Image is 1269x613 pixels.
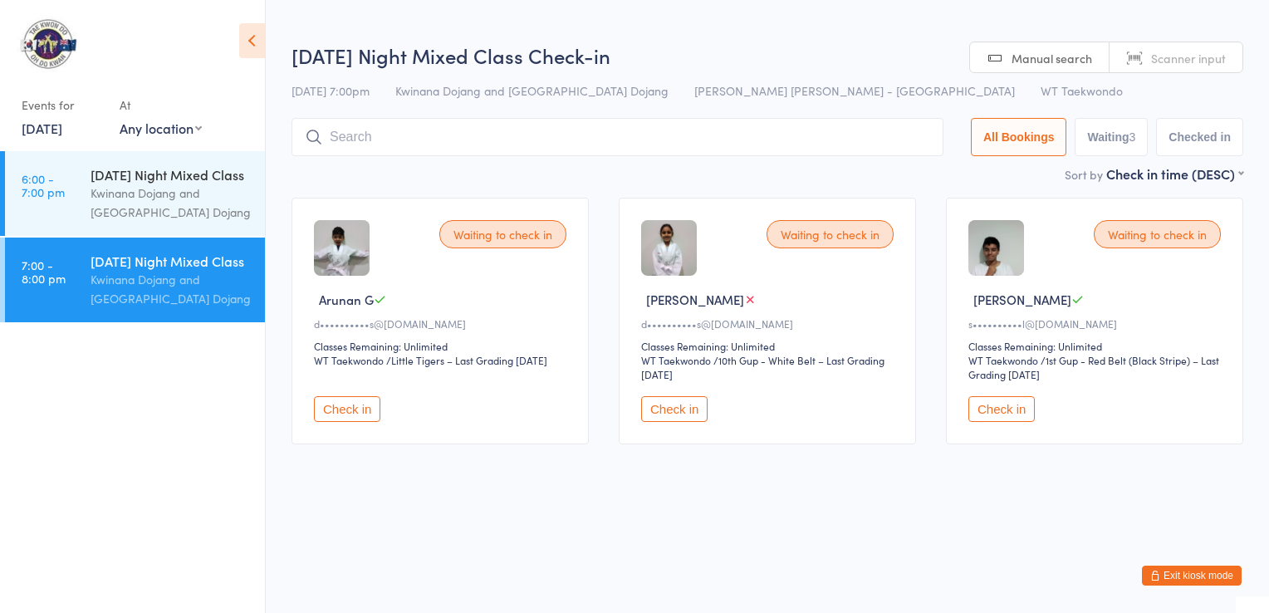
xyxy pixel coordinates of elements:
span: / 1st Gup - Red Belt (Black Stripe) – Last Grading [DATE] [968,353,1219,381]
button: Check in [314,396,380,422]
span: [PERSON_NAME] [PERSON_NAME] - [GEOGRAPHIC_DATA] [694,82,1015,99]
span: Kwinana Dojang and [GEOGRAPHIC_DATA] Dojang [395,82,669,99]
div: d••••••••••s@[DOMAIN_NAME] [641,316,899,331]
button: Exit kiosk mode [1142,566,1242,586]
span: [PERSON_NAME] [973,291,1071,308]
span: / Little Tigers – Last Grading [DATE] [386,353,547,367]
div: Any location [120,119,202,137]
a: [DATE] [22,119,62,137]
div: At [120,91,202,119]
time: 7:00 - 8:00 pm [22,258,66,285]
div: WT Taekwondo [968,353,1038,367]
div: Waiting to check in [439,220,566,248]
span: Manual search [1012,50,1092,66]
div: Classes Remaining: Unlimited [314,339,571,353]
div: Classes Remaining: Unlimited [641,339,899,353]
button: Check in [641,396,708,422]
a: 6:00 -7:00 pm[DATE] Night Mixed ClassKwinana Dojang and [GEOGRAPHIC_DATA] Dojang [5,151,265,236]
span: WT Taekwondo [1041,82,1123,99]
span: Arunan G [319,291,374,308]
div: [DATE] Night Mixed Class [91,252,251,270]
img: image1725448995.png [641,220,697,276]
h2: [DATE] Night Mixed Class Check-in [292,42,1243,69]
div: Waiting to check in [767,220,894,248]
span: [PERSON_NAME] [646,291,744,308]
div: s••••••••••l@[DOMAIN_NAME] [968,316,1226,331]
div: [DATE] Night Mixed Class [91,165,251,184]
span: Scanner input [1151,50,1226,66]
div: Classes Remaining: Unlimited [968,339,1226,353]
time: 6:00 - 7:00 pm [22,172,65,199]
img: Taekwondo Oh Do Kwan Kwinana [17,12,79,75]
label: Sort by [1065,166,1103,183]
button: Checked in [1156,118,1243,156]
span: [DATE] 7:00pm [292,82,370,99]
div: Events for [22,91,103,119]
input: Search [292,118,943,156]
button: Waiting3 [1075,118,1148,156]
a: 7:00 -8:00 pm[DATE] Night Mixed ClassKwinana Dojang and [GEOGRAPHIC_DATA] Dojang [5,238,265,322]
div: WT Taekwondo [641,353,711,367]
button: All Bookings [971,118,1067,156]
div: Check in time (DESC) [1106,164,1243,183]
div: Kwinana Dojang and [GEOGRAPHIC_DATA] Dojang [91,184,251,222]
div: d••••••••••s@[DOMAIN_NAME] [314,316,571,331]
span: / 10th Gup - White Belt – Last Grading [DATE] [641,353,884,381]
img: image1708509554.png [968,220,1024,276]
div: Kwinana Dojang and [GEOGRAPHIC_DATA] Dojang [91,270,251,308]
div: WT Taekwondo [314,353,384,367]
div: Waiting to check in [1094,220,1221,248]
button: Check in [968,396,1035,422]
img: image1725448755.png [314,220,370,276]
div: 3 [1129,130,1136,144]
